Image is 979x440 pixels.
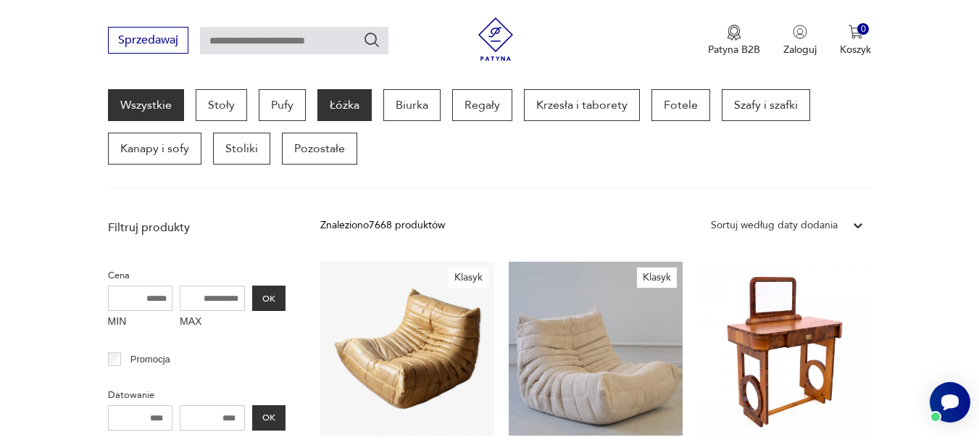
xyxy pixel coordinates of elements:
[196,89,247,121] a: Stoły
[363,31,380,49] button: Szukaj
[930,382,970,423] iframe: Smartsupp widget button
[783,43,817,57] p: Zaloguj
[452,89,512,121] a: Regały
[282,133,357,165] a: Pozostałe
[727,25,741,41] img: Ikona medalu
[108,220,286,236] p: Filtruj produkty
[180,311,245,334] label: MAX
[840,43,871,57] p: Koszyk
[108,311,173,334] label: MIN
[383,89,441,121] a: Biurka
[711,217,838,233] div: Sortuj według daty dodania
[722,89,810,121] a: Szafy i szafki
[213,133,270,165] a: Stoliki
[259,89,306,121] a: Pufy
[474,17,517,61] img: Patyna - sklep z meblami i dekoracjami vintage
[108,36,188,46] a: Sprzedawaj
[857,23,870,36] div: 0
[793,25,807,39] img: Ikonka użytkownika
[317,89,372,121] a: Łóżka
[108,133,201,165] a: Kanapy i sofy
[252,286,286,311] button: OK
[708,43,760,57] p: Patyna B2B
[708,25,760,57] a: Ikona medaluPatyna B2B
[108,27,188,54] button: Sprzedawaj
[108,387,286,403] p: Datowanie
[849,25,863,39] img: Ikona koszyka
[708,25,760,57] button: Patyna B2B
[252,405,286,431] button: OK
[108,89,184,121] a: Wszystkie
[320,217,445,233] div: Znaleziono 7668 produktów
[524,89,640,121] a: Krzesła i taborety
[130,352,170,368] p: Promocja
[651,89,710,121] a: Fotele
[840,25,871,57] button: 0Koszyk
[783,25,817,57] button: Zaloguj
[108,267,286,283] p: Cena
